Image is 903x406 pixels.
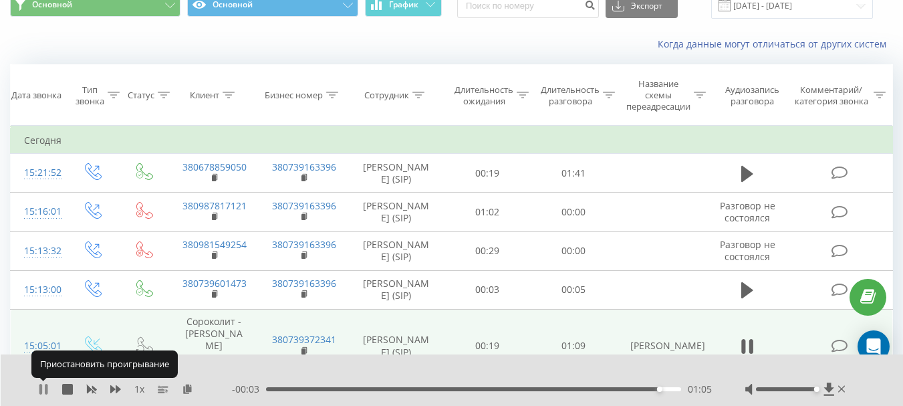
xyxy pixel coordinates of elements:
div: Приостановить проигрывание [31,350,178,377]
div: Длительность ожидания [455,84,513,107]
div: 15:16:01 [24,199,52,225]
a: 380739163396 [272,199,336,212]
td: [PERSON_NAME] (SIP) [348,310,444,383]
td: 00:19 [444,154,531,193]
div: 15:13:00 [24,277,52,303]
td: [PERSON_NAME] (SIP) [348,193,444,231]
td: 00:00 [531,193,617,231]
div: 15:05:01 [24,333,52,359]
div: Accessibility label [814,387,819,392]
td: 00:03 [444,270,531,309]
div: Сотрудник [364,90,409,101]
div: Длительность разговора [541,84,600,107]
span: 1 x [134,383,144,396]
div: Accessibility label [657,387,662,392]
td: 01:02 [444,193,531,231]
td: 00:29 [444,231,531,270]
td: 00:05 [531,270,617,309]
div: Бизнес номер [265,90,323,101]
div: Комментарий/категория звонка [792,84,870,107]
td: [PERSON_NAME] [617,310,706,383]
div: Open Intercom Messenger [858,330,890,363]
div: 15:13:32 [24,238,52,264]
td: [PERSON_NAME] (SIP) [348,154,444,193]
td: 01:41 [531,154,617,193]
td: 01:09 [531,310,617,383]
a: 380739163396 [272,238,336,251]
div: 15:21:52 [24,160,52,186]
div: Клиент [190,90,219,101]
a: 380739601473 [182,277,247,290]
div: Аудиозапись разговора [719,84,786,107]
a: 380981549254 [182,238,247,251]
td: [PERSON_NAME] (SIP) [348,270,444,309]
a: 380678859050 [182,161,247,173]
div: Тип звонка [76,84,104,107]
a: 380987817121 [182,199,247,212]
span: 01:05 [688,383,712,396]
div: Статус [128,90,154,101]
td: 00:00 [531,231,617,270]
a: 380739163396 [272,161,336,173]
span: Разговор не состоялся [720,238,775,263]
td: 00:19 [444,310,531,383]
td: Сороколит - [PERSON_NAME] [169,310,259,383]
td: Сегодня [11,127,893,154]
a: 380976096959 [184,352,243,377]
div: Название схемы переадресации [626,78,690,112]
span: Разговор не состоялся [720,199,775,224]
span: - 00:03 [232,383,266,396]
a: 380739163396 [272,277,336,290]
a: 380739372341 [272,333,336,346]
div: Дата звонка [11,90,61,101]
td: [PERSON_NAME] (SIP) [348,231,444,270]
a: Когда данные могут отличаться от других систем [658,37,893,50]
